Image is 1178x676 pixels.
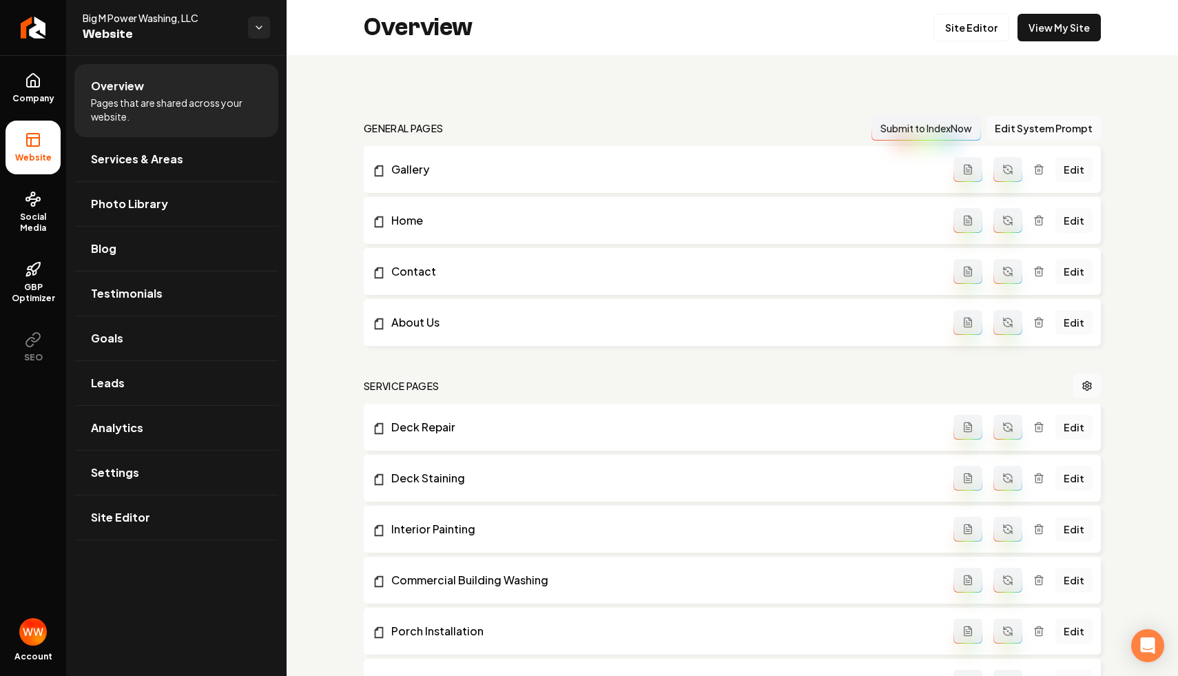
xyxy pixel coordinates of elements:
a: Settings [74,451,278,495]
span: Leads [91,375,125,391]
a: Edit [1055,310,1093,335]
span: Big M Power Washing, LLC [83,11,237,25]
button: Add admin page prompt [953,208,982,233]
a: Commercial Building Washing [372,572,953,588]
a: Deck Repair [372,419,953,436]
span: Goals [91,330,123,347]
button: SEO [6,320,61,374]
h2: Overview [364,14,473,41]
button: Submit to IndexNow [871,116,981,141]
a: Site Editor [933,14,1009,41]
a: Edit [1055,157,1093,182]
button: Add admin page prompt [953,568,982,593]
a: Home [372,212,953,229]
a: Edit [1055,568,1093,593]
span: Analytics [91,420,143,436]
a: Company [6,61,61,115]
span: Account [14,651,52,662]
span: Overview [91,78,144,94]
a: Deck Staining [372,470,953,486]
button: Add admin page prompt [953,157,982,182]
a: Porch Installation [372,623,953,639]
span: GBP Optimizer [6,282,61,304]
a: Analytics [74,406,278,450]
h2: Service Pages [364,379,440,393]
span: Company [7,93,60,104]
img: Will Wallace [19,618,47,646]
h2: general pages [364,121,444,135]
button: Add admin page prompt [953,310,982,335]
span: Pages that are shared across your website. [91,96,262,123]
span: Website [83,25,237,44]
a: Gallery [372,161,953,178]
a: Edit [1055,415,1093,440]
a: Edit [1055,259,1093,284]
a: GBP Optimizer [6,250,61,315]
a: Photo Library [74,182,278,226]
span: Blog [91,240,116,257]
a: Edit [1055,517,1093,542]
button: Open user button [19,618,47,646]
a: View My Site [1017,14,1101,41]
a: Testimonials [74,272,278,316]
span: Settings [91,464,139,481]
a: Contact [372,263,953,280]
span: Website [10,152,57,163]
a: About Us [372,314,953,331]
button: Add admin page prompt [953,619,982,644]
button: Edit System Prompt [986,116,1101,141]
a: Blog [74,227,278,271]
span: SEO [19,352,48,363]
a: Services & Areas [74,137,278,181]
a: Leads [74,361,278,405]
a: Site Editor [74,495,278,540]
button: Add admin page prompt [953,466,982,491]
a: Goals [74,316,278,360]
span: Site Editor [91,509,150,526]
button: Add admin page prompt [953,259,982,284]
a: Edit [1055,466,1093,491]
span: Photo Library [91,196,168,212]
img: Rebolt Logo [21,17,46,39]
span: Testimonials [91,285,163,302]
span: Services & Areas [91,151,183,167]
a: Social Media [6,180,61,245]
div: Open Intercom Messenger [1131,629,1164,662]
a: Edit [1055,208,1093,233]
button: Add admin page prompt [953,415,982,440]
a: Interior Painting [372,521,953,537]
a: Edit [1055,619,1093,644]
button: Add admin page prompt [953,517,982,542]
span: Social Media [6,212,61,234]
